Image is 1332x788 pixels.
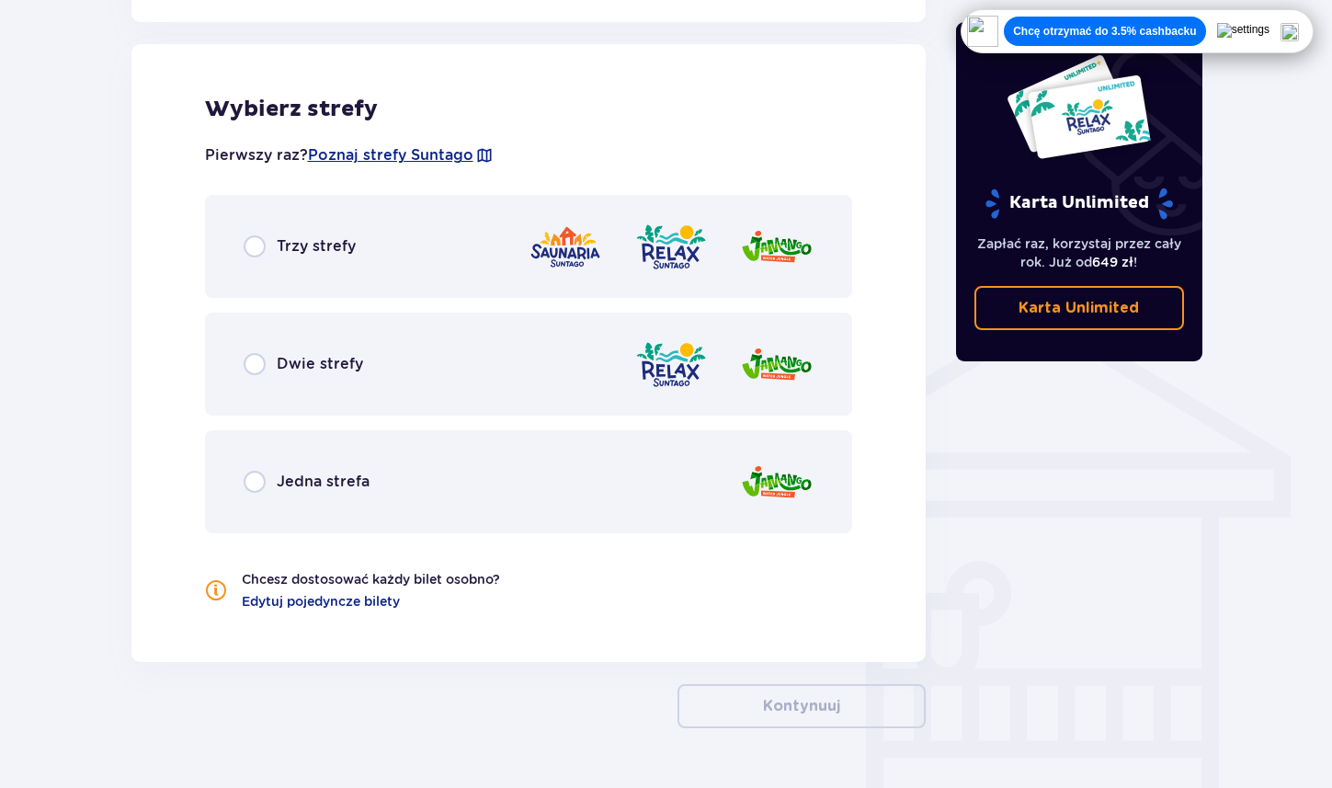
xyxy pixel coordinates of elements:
[740,456,814,508] img: zone logo
[740,338,814,391] img: zone logo
[242,570,500,588] p: Chcesz dostosować każdy bilet osobno?
[205,145,494,166] p: Pierwszy raz?
[308,145,473,166] a: Poznaj strefy Suntago
[634,221,708,273] img: zone logo
[677,684,926,728] button: Kontynuuj
[740,221,814,273] img: zone logo
[974,234,1184,271] p: Zapłać raz, korzystaj przez cały rok. Już od !
[984,188,1175,220] p: Karta Unlimited
[634,338,708,391] img: zone logo
[974,286,1184,330] a: Karta Unlimited
[1019,298,1139,318] p: Karta Unlimited
[277,236,356,257] p: Trzy strefy
[277,354,363,374] p: Dwie strefy
[242,592,400,611] a: Edytuj pojedyncze bilety
[763,696,840,716] p: Kontynuuj
[529,221,602,273] img: zone logo
[1092,255,1133,269] span: 649 zł
[205,96,853,123] p: Wybierz strefy
[277,472,370,492] p: Jedna strefa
